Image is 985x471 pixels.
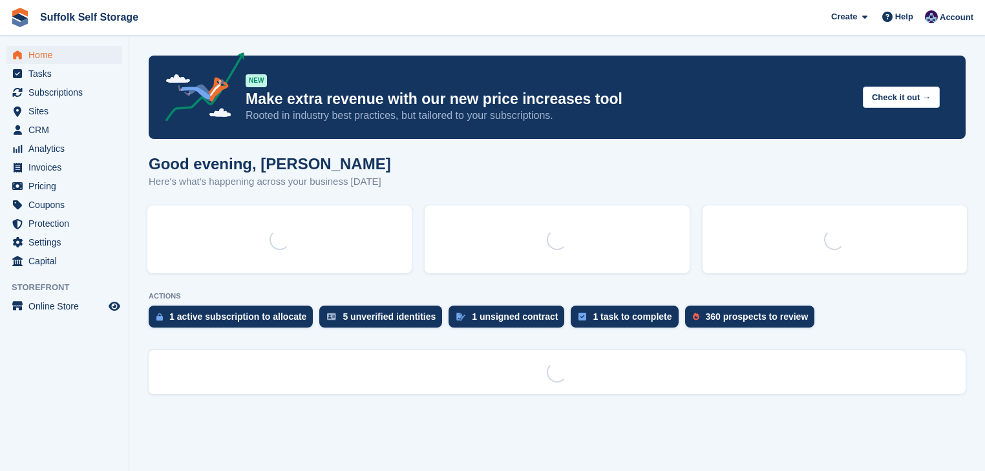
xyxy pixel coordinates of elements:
img: stora-icon-8386f47178a22dfd0bd8f6a31ec36ba5ce8667c1dd55bd0f319d3a0aa187defe.svg [10,8,30,27]
a: 1 unsigned contract [449,306,571,334]
a: menu [6,83,122,101]
span: Storefront [12,281,129,294]
a: menu [6,140,122,158]
a: menu [6,233,122,251]
a: menu [6,215,122,233]
a: menu [6,297,122,315]
div: 1 unsigned contract [472,311,558,322]
span: Coupons [28,196,106,214]
a: menu [6,196,122,214]
a: 5 unverified identities [319,306,449,334]
a: 360 prospects to review [685,306,821,334]
span: Sites [28,102,106,120]
a: Preview store [107,298,122,314]
p: Make extra revenue with our new price increases tool [246,90,853,109]
a: menu [6,65,122,83]
span: Tasks [28,65,106,83]
img: verify_identity-adf6edd0f0f0b5bbfe63781bf79b02c33cf7c696d77639b501bdc392416b5a36.svg [327,313,336,320]
a: menu [6,46,122,64]
div: 360 prospects to review [706,311,809,322]
span: Account [940,11,973,24]
h1: Good evening, [PERSON_NAME] [149,155,391,173]
img: active_subscription_to_allocate_icon-d502201f5373d7db506a760aba3b589e785aa758c864c3986d89f69b8ff3... [156,313,163,321]
span: Analytics [28,140,106,158]
div: 1 task to complete [593,311,672,322]
a: Suffolk Self Storage [35,6,143,28]
p: ACTIONS [149,292,966,300]
span: Help [895,10,913,23]
img: prospect-51fa495bee0391a8d652442698ab0144808aea92771e9ea1ae160a38d050c398.svg [693,313,699,320]
img: task-75834270c22a3079a89374b754ae025e5fb1db73e45f91037f5363f120a921f8.svg [578,313,586,320]
div: 1 active subscription to allocate [169,311,306,322]
a: menu [6,158,122,176]
div: 5 unverified identities [343,311,436,322]
span: Home [28,46,106,64]
a: 1 active subscription to allocate [149,306,319,334]
button: Check it out → [863,87,940,108]
span: Protection [28,215,106,233]
img: price-adjustments-announcement-icon-8257ccfd72463d97f412b2fc003d46551f7dbcb40ab6d574587a9cd5c0d94... [154,52,245,126]
a: menu [6,121,122,139]
a: menu [6,252,122,270]
span: Capital [28,252,106,270]
img: contract_signature_icon-13c848040528278c33f63329250d36e43548de30e8caae1d1a13099fd9432cc5.svg [456,313,465,320]
span: CRM [28,121,106,139]
span: Subscriptions [28,83,106,101]
a: 1 task to complete [571,306,684,334]
span: Create [831,10,857,23]
span: Invoices [28,158,106,176]
img: William Notcutt [925,10,938,23]
span: Pricing [28,177,106,195]
span: Settings [28,233,106,251]
div: NEW [246,74,267,87]
a: menu [6,102,122,120]
span: Online Store [28,297,106,315]
p: Here's what's happening across your business [DATE] [149,174,391,189]
a: menu [6,177,122,195]
p: Rooted in industry best practices, but tailored to your subscriptions. [246,109,853,123]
